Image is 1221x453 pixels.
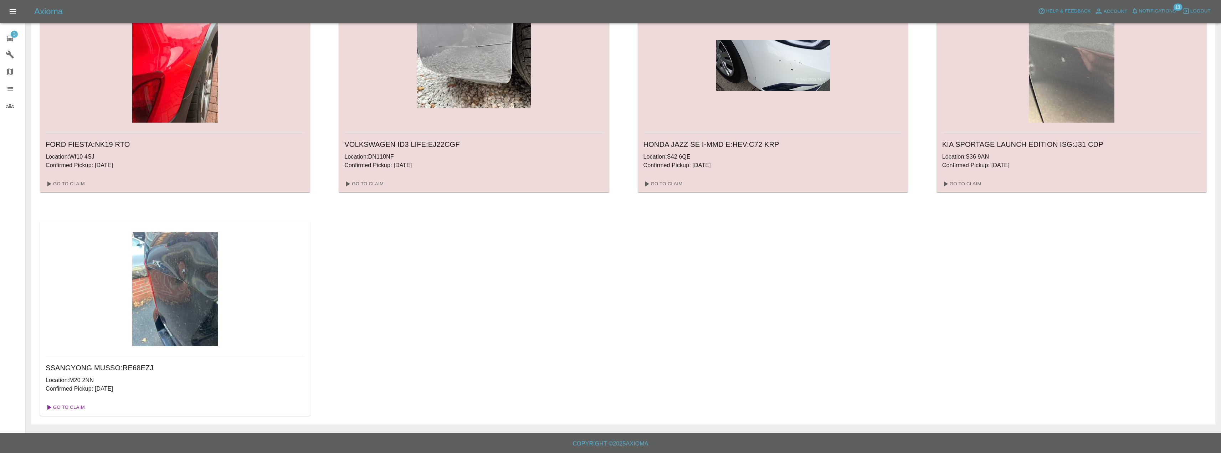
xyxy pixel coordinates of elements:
[1104,7,1128,16] span: Account
[344,161,603,170] p: Confirmed Pickup: [DATE]
[342,178,385,190] a: Go To Claim
[43,178,87,190] a: Go To Claim
[1093,6,1129,17] a: Account
[643,153,902,161] p: Location: S42 6QE
[1139,7,1176,15] span: Notifications
[4,3,21,20] button: Open drawer
[1190,7,1211,15] span: Logout
[46,362,304,374] h6: SSANGYONG MUSSO : RE68EZJ
[1173,4,1182,11] span: 13
[939,178,983,190] a: Go To Claim
[1129,6,1178,17] button: Notifications
[643,161,902,170] p: Confirmed Pickup: [DATE]
[942,153,1201,161] p: Location: S36 9AN
[942,161,1201,170] p: Confirmed Pickup: [DATE]
[1036,6,1092,17] button: Help & Feedback
[344,153,603,161] p: Location: DN110NF
[344,139,603,150] h6: VOLKSWAGEN ID3 LIFE : EJ22CGF
[46,376,304,385] p: Location: M20 2NN
[34,6,63,17] h5: Axioma
[43,402,87,413] a: Go To Claim
[1181,6,1212,17] button: Logout
[641,178,684,190] a: Go To Claim
[46,139,304,150] h6: FORD FIESTA : NK19 RTO
[11,31,18,38] span: 3
[6,439,1215,449] h6: Copyright © 2025 Axioma
[46,161,304,170] p: Confirmed Pickup: [DATE]
[1046,7,1091,15] span: Help & Feedback
[942,139,1201,150] h6: KIA SPORTAGE LAUNCH EDITION ISG : J31 CDP
[46,385,304,393] p: Confirmed Pickup: [DATE]
[643,139,902,150] h6: HONDA JAZZ SE I-MMD E:HEV : C72 KRP
[46,153,304,161] p: Location: Wf10 4SJ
